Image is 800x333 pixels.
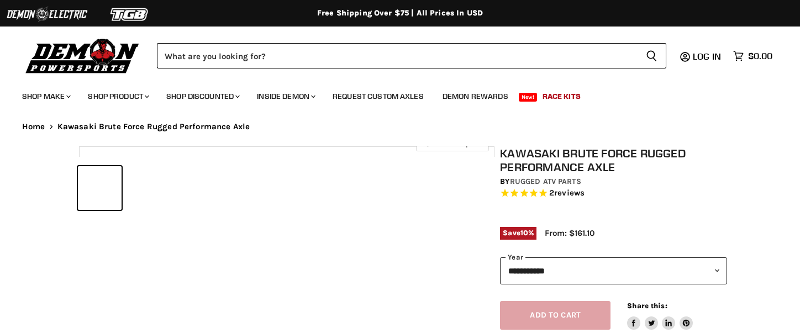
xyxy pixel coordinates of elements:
img: Demon Electric Logo 2 [6,4,88,25]
form: Product [157,43,666,68]
button: Kawasaki Brute Force Rugged Performance Axle thumbnail [125,166,169,210]
a: Home [22,122,45,131]
button: Kawasaki Brute Force Rugged Performance Axle thumbnail [266,166,309,210]
span: reviews [554,188,585,198]
span: New! [519,93,538,102]
aside: Share this: [627,301,693,330]
a: Shop Discounted [158,85,246,108]
button: Kawasaki Brute Force Rugged Performance Axle thumbnail [172,166,215,210]
select: year [500,257,727,284]
a: $0.00 [728,48,778,64]
span: Save % [500,227,536,239]
span: Kawasaki Brute Force Rugged Performance Axle [57,122,250,131]
span: Click to expand [422,139,483,147]
span: $0.00 [748,51,772,61]
a: Shop Product [80,85,156,108]
span: Rated 5.0 out of 5 stars 2 reviews [500,188,727,199]
a: Rugged ATV Parts [510,177,581,186]
img: Demon Powersports [22,36,143,75]
span: 2 reviews [549,188,585,198]
img: TGB Logo 2 [88,4,171,25]
span: 10 [520,229,528,237]
a: Log in [688,51,728,61]
input: Search [157,43,637,68]
a: Demon Rewards [434,85,517,108]
span: Log in [693,51,721,62]
a: Race Kits [534,85,589,108]
button: Search [637,43,666,68]
h1: Kawasaki Brute Force Rugged Performance Axle [500,146,727,174]
span: From: $161.10 [545,228,594,238]
button: Kawasaki Brute Force Rugged Performance Axle thumbnail [78,166,122,210]
div: by [500,176,727,188]
button: Kawasaki Brute Force Rugged Performance Axle thumbnail [219,166,262,210]
a: Inside Demon [249,85,322,108]
ul: Main menu [14,81,770,108]
span: Share this: [627,302,667,310]
a: Request Custom Axles [324,85,432,108]
a: Shop Make [14,85,77,108]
